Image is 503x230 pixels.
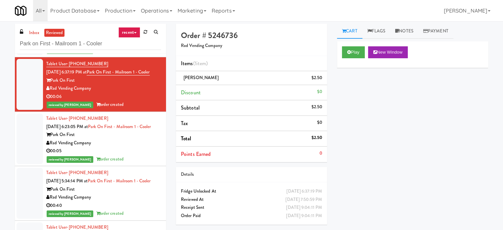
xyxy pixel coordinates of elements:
img: Micromart [15,5,26,17]
div: $2.50 [312,103,322,111]
button: New Window [368,46,408,58]
ng-pluralize: item [196,60,206,67]
h4: Order # 5246736 [181,31,322,40]
div: 0 [319,149,322,158]
div: 00:05 [46,147,161,155]
div: Details [181,170,322,179]
span: Total [181,135,191,142]
span: order created [96,210,124,216]
span: [DATE] 6:37:19 PM at [46,69,87,75]
a: Park on First - Mailroom 1 - Cooler [88,123,151,130]
a: recent [118,27,140,38]
div: $2.50 [312,74,322,82]
a: Park on First - Mailroom 1 - Cooler [88,178,151,184]
span: reviewed by [PERSON_NAME] [47,156,93,163]
span: [DATE] 6:23:05 PM at [46,123,88,130]
li: Tablet User· [PHONE_NUMBER][DATE] 6:23:05 PM atPark on First - Mailroom 1 - CoolerPark On FirstRa... [15,112,166,166]
span: reviewed by [PERSON_NAME] [47,47,93,54]
div: [DATE] 9:04:11 PM [286,212,322,220]
button: Play [342,46,365,58]
span: reviewed by [PERSON_NAME] [47,210,93,217]
a: Tablet User· [PHONE_NUMBER] [46,115,108,121]
div: Rad Vending Company [46,139,161,147]
div: $2.50 [312,134,322,142]
span: [DATE] 5:34:14 PM at [46,178,88,184]
div: Rad Vending Company [46,193,161,202]
span: · [PHONE_NUMBER] [67,115,108,121]
li: Tablet User· [PHONE_NUMBER][DATE] 5:34:14 PM atPark on First - Mailroom 1 - CoolerPark On FirstRa... [15,166,166,221]
div: [DATE] 6:37:19 PM [286,187,322,196]
h5: Rad Vending Company [181,43,322,48]
span: Subtotal [181,104,200,112]
div: Park On First [46,131,161,139]
a: Payment [418,24,453,39]
a: Tablet User· [PHONE_NUMBER] [46,61,108,67]
span: Discount [181,89,201,96]
div: Park On First [46,76,161,85]
div: Order Paid [181,212,322,220]
span: · [PHONE_NUMBER] [67,169,108,176]
a: Flags [362,24,391,39]
span: order created [96,156,124,162]
span: order created [96,101,124,108]
a: Park on First - Mailroom 1 - Cooler [87,69,150,75]
div: $0 [317,118,322,127]
div: Park On First [46,185,161,194]
span: Items [181,60,208,67]
div: Fridge Unlocked At [181,187,322,196]
div: Receipt Sent [181,204,322,212]
span: reviewed by [PERSON_NAME] [47,102,93,108]
div: 00:40 [46,202,161,210]
div: $0 [317,88,322,96]
span: Points Earned [181,150,211,158]
span: Tax [181,119,188,127]
div: Rad Vending Company [46,84,161,93]
a: Tablet User· [PHONE_NUMBER] [46,169,108,176]
span: · [PHONE_NUMBER] [67,61,108,67]
div: [DATE] 7:50:59 PM [285,196,322,204]
span: [PERSON_NAME] [184,74,219,81]
a: Notes [390,24,418,39]
a: inbox [27,29,41,37]
div: [DATE] 9:04:11 PM [286,204,322,212]
span: (1 ) [193,60,208,67]
li: Tablet User· [PHONE_NUMBER][DATE] 6:37:19 PM atPark on First - Mailroom 1 - CoolerPark On FirstRa... [15,57,166,112]
a: reviewed [44,29,65,37]
a: Cart [337,24,362,39]
input: Search vision orders [20,38,161,50]
div: 00:06 [46,93,161,101]
div: Reviewed At [181,196,322,204]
